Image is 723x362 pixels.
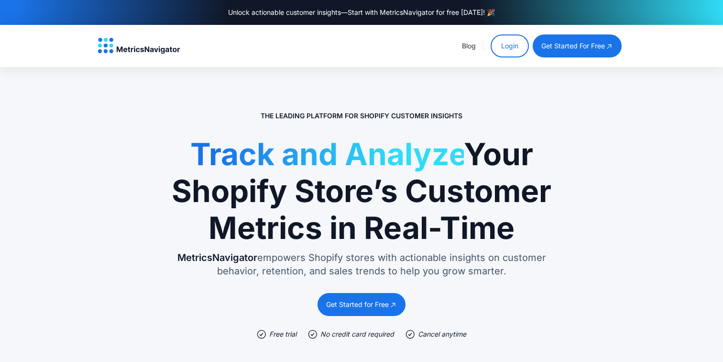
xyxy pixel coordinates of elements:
img: check [405,329,415,339]
a: Get Started for Free [318,293,405,316]
div: get started for free [541,41,605,51]
h1: Your Shopify Store’s Customer Metrics in Real-Time [170,136,553,246]
img: open [605,42,613,50]
a: get started for free [533,34,622,57]
div: Get Started for Free [326,300,389,309]
img: MetricsNavigator [98,38,180,54]
img: open [389,301,397,309]
div: No credit card required [320,329,394,339]
div: Free trial [269,329,296,339]
a: home [98,38,180,54]
div: Unlock actionable customer insights—Start with MetricsNavigator for free [DATE]! 🎉 [228,8,495,17]
span: MetricsNavigator [177,252,257,263]
div: Cancel anytime [418,329,466,339]
p: empowers Shopify stores with actionable insights on customer behavior, retention, and sales trend... [170,251,553,278]
img: check [308,329,318,339]
a: Blog [462,42,476,50]
a: Login [491,34,529,57]
span: Track and Analyze [190,136,464,172]
p: The Leading Platform for Shopify Customer Insights [261,111,462,121]
img: check [257,329,266,339]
